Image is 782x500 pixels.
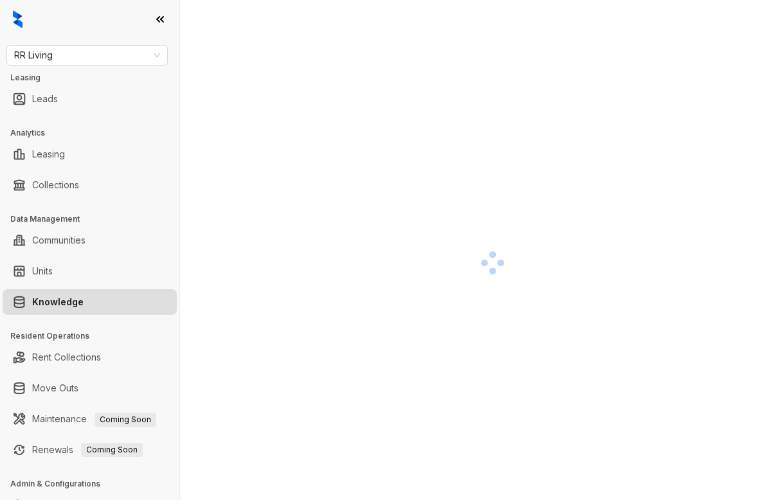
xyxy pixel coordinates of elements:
li: Leasing [3,141,177,167]
a: Move Outs [32,375,78,401]
li: Renewals [3,437,177,463]
span: Coming Soon [95,413,156,427]
li: Move Outs [3,375,177,401]
a: Units [32,258,53,284]
li: Units [3,258,177,284]
img: logo [13,10,23,28]
h3: Resident Operations [10,330,179,342]
a: Knowledge [32,289,84,315]
li: Maintenance [3,406,177,432]
h3: Admin & Configurations [10,478,179,490]
li: Communities [3,228,177,253]
h3: Analytics [10,127,179,139]
a: Rent Collections [32,344,101,370]
a: Collections [32,172,79,198]
a: Leasing [32,141,65,167]
li: Rent Collections [3,344,177,370]
h3: Leasing [10,72,179,84]
h3: Data Management [10,213,179,225]
a: RenewalsComing Soon [32,437,143,463]
li: Knowledge [3,289,177,315]
span: Coming Soon [81,443,143,457]
li: Collections [3,172,177,198]
li: Leads [3,86,177,112]
a: Communities [32,228,86,253]
a: Leads [32,86,58,112]
span: RR Living [14,46,160,65]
